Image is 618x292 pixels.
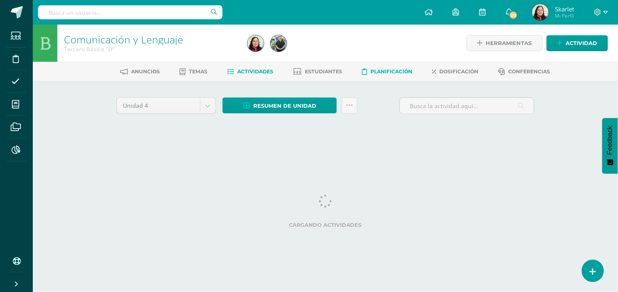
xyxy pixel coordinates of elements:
[180,65,208,78] a: Temas
[607,126,614,155] span: Feedback
[486,36,532,51] span: Herramientas
[120,65,160,78] a: Anuncios
[116,222,534,228] label: Cargando actividades
[362,65,413,78] a: Planificación
[64,34,238,45] h1: Comunicación y Lenguaje
[64,45,238,53] div: Tercero Básico 'U'
[123,98,194,113] span: Unidad 4
[305,68,343,75] span: Estudiantes
[117,98,216,113] a: Unidad 4
[509,11,518,20] span: 20
[238,68,274,75] span: Actividades
[293,65,343,78] a: Estudiantes
[498,65,550,78] a: Conferencias
[227,65,274,78] a: Actividades
[400,98,534,114] input: Busca la actividad aquí...
[566,36,598,51] span: Actividad
[64,32,183,46] a: Comunicación y Lenguaje
[602,118,618,174] button: Feedback - Mostrar encuesta
[532,4,549,20] img: dbffebcdb1147f6a6764b037b1bfced6.png
[223,97,337,113] a: Resumen de unidad
[467,35,543,51] a: Herramientas
[38,5,223,19] input: Busca un usuario...
[547,35,608,51] a: Actividad
[555,12,574,19] span: Mi Perfil
[432,65,479,78] a: Dosificación
[248,35,264,52] img: dbffebcdb1147f6a6764b037b1bfced6.png
[270,35,287,52] img: 4447a754f8b82caf5a355abd86508926.png
[555,5,574,13] span: Skarlet
[189,68,208,75] span: Temas
[440,68,479,75] span: Dosificación
[509,68,550,75] span: Conferencias
[253,98,316,113] span: Resumen de unidad
[371,68,413,75] span: Planificación
[132,68,160,75] span: Anuncios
